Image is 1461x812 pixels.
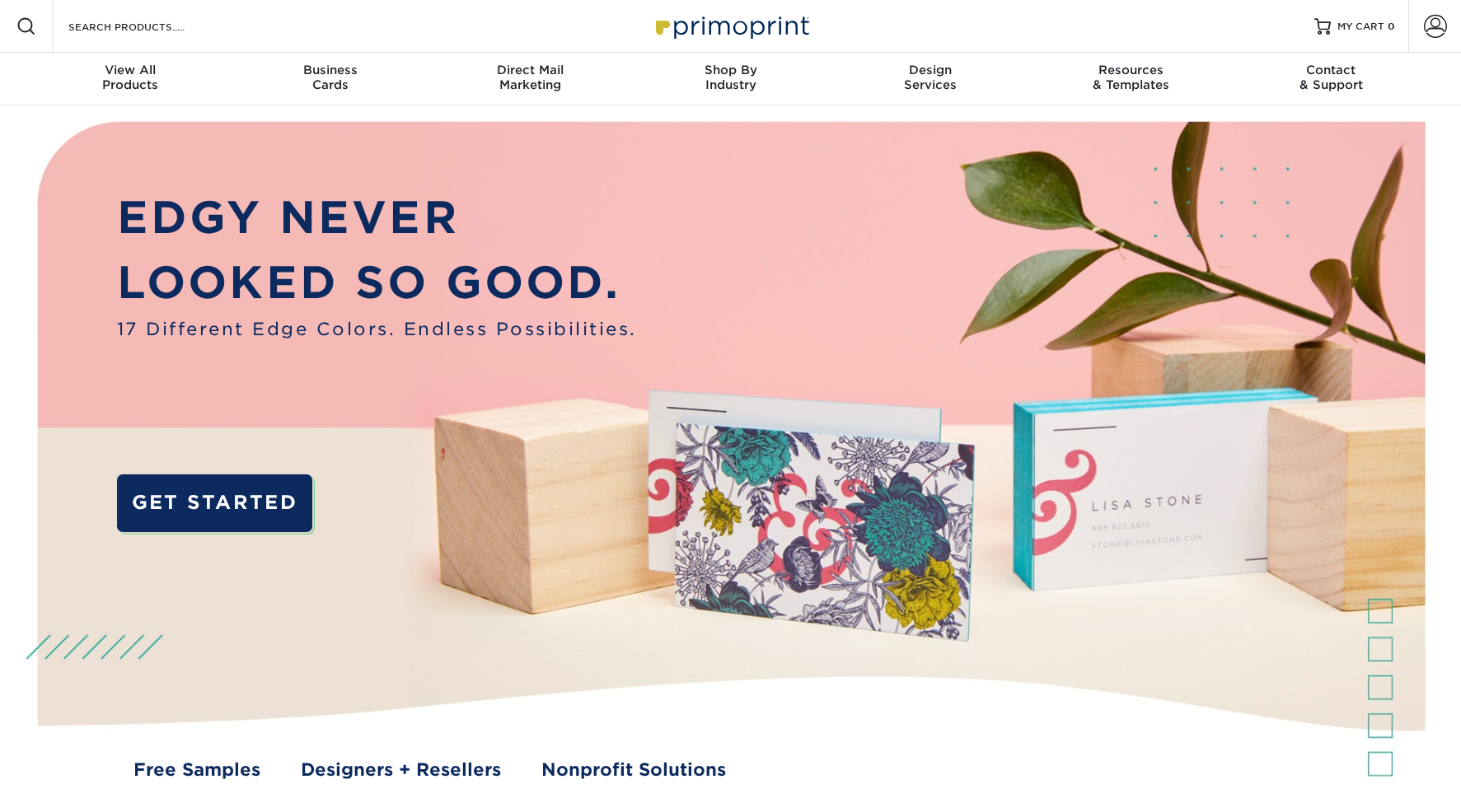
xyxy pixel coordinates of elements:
[117,250,637,316] p: LOOKED SO GOOD.
[1031,53,1231,105] a: Resources& Templates
[117,316,637,343] span: 17 Different Edge Colors. Endless Possibilities.
[831,63,1031,77] span: Design
[649,8,813,44] img: Primoprint
[230,63,430,92] div: Cards
[230,63,430,77] span: Business
[430,63,630,92] div: Marketing
[1031,63,1231,77] span: Resources
[1388,21,1395,32] span: 0
[117,474,312,532] a: GET STARTED
[630,53,831,105] a: Shop ByIndustry
[1231,53,1431,105] a: Contact& Support
[67,16,227,36] input: SEARCH PRODUCTS.....
[30,63,231,92] div: Products
[430,53,630,105] a: Direct MailMarketing
[831,53,1031,105] a: DesignServices
[230,53,430,105] a: BusinessCards
[301,757,501,783] a: Designers + Resellers
[30,63,231,77] span: View All
[630,63,831,77] span: Shop By
[133,757,260,783] a: Free Samples
[541,757,726,783] a: Nonprofit Solutions
[1031,63,1231,92] div: & Templates
[630,63,831,92] div: Industry
[1231,63,1431,77] span: Contact
[831,63,1031,92] div: Services
[30,53,231,105] a: View AllProducts
[430,63,630,77] span: Direct Mail
[117,185,637,251] p: EDGY NEVER
[1337,20,1384,34] span: MY CART
[1231,63,1431,92] div: & Support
